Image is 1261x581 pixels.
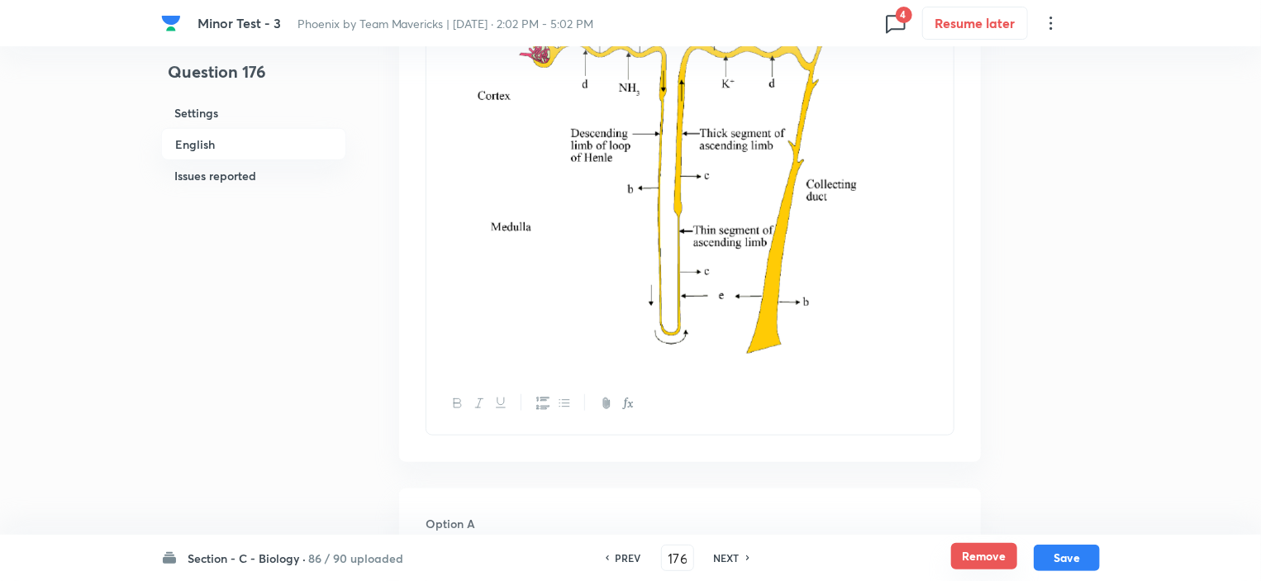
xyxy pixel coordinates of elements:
h6: English [161,128,346,160]
span: Phoenix by Team Mavericks | [DATE] · 2:02 PM - 5:02 PM [297,16,594,31]
a: Company Logo [161,13,184,33]
span: Minor Test - 3 [197,14,281,31]
h6: 86 / 90 uploaded [308,550,403,567]
h6: Settings [161,98,346,128]
button: Save [1034,545,1100,571]
h6: NEXT [714,550,740,565]
h4: Question 176 [161,60,346,98]
span: 4 [896,7,912,23]
img: Company Logo [161,13,181,33]
button: Remove [951,543,1017,569]
h6: Option A [426,515,954,532]
button: Resume later [922,7,1028,40]
h6: Section - C - Biology · [188,550,306,567]
h6: Issues reported [161,160,346,191]
h6: PREV [616,550,641,565]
